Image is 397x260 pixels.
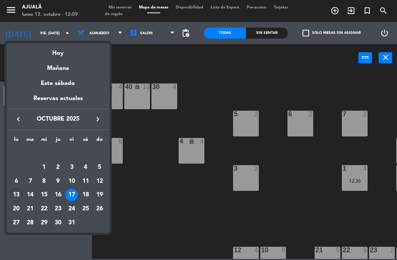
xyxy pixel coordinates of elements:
div: 27 [10,217,22,229]
td: 10 de octubre de 2025 [65,174,79,188]
td: 28 de octubre de 2025 [23,216,37,230]
td: 25 de octubre de 2025 [79,202,93,216]
td: 5 de octubre de 2025 [93,160,107,174]
td: 17 de octubre de 2025 [65,188,79,202]
td: 3 de octubre de 2025 [65,160,79,174]
td: 15 de octubre de 2025 [37,188,51,202]
div: 11 [79,175,92,188]
div: 31 [65,217,78,229]
div: 7 [24,175,36,188]
div: 30 [52,217,64,229]
i: keyboard_arrow_left [14,115,23,124]
div: 5 [93,161,106,174]
div: 21 [24,203,36,215]
div: 20 [10,203,22,215]
th: jueves [51,135,65,147]
th: domingo [93,135,107,147]
div: 12 [93,175,106,188]
div: Este sábado [7,73,110,94]
th: viernes [65,135,79,147]
td: 24 de octubre de 2025 [65,202,79,216]
td: OCT. [10,146,107,160]
div: 6 [10,175,22,188]
td: 9 de octubre de 2025 [51,174,65,188]
td: 6 de octubre de 2025 [10,174,24,188]
div: Mañana [7,58,110,73]
button: keyboard_arrow_left [12,114,25,124]
div: 1 [38,161,50,174]
td: 11 de octubre de 2025 [79,174,93,188]
span: octubre 2025 [25,114,91,124]
td: 22 de octubre de 2025 [37,202,51,216]
div: 4 [79,161,92,174]
td: 1 de octubre de 2025 [37,160,51,174]
div: Hoy [7,43,110,58]
i: keyboard_arrow_right [93,115,102,124]
td: 13 de octubre de 2025 [10,188,24,202]
td: 30 de octubre de 2025 [51,216,65,230]
th: miércoles [37,135,51,147]
button: keyboard_arrow_right [91,114,104,124]
td: 29 de octubre de 2025 [37,216,51,230]
div: 9 [52,175,64,188]
div: 16 [52,189,64,201]
td: 31 de octubre de 2025 [65,216,79,230]
div: Reservas actuales [7,94,110,109]
div: 3 [65,161,78,174]
div: 23 [52,203,64,215]
div: 13 [10,189,22,201]
div: 14 [24,189,36,201]
div: 25 [79,203,92,215]
div: 10 [65,175,78,188]
div: 26 [93,203,106,215]
td: 8 de octubre de 2025 [37,174,51,188]
div: 24 [65,203,78,215]
div: 18 [79,189,92,201]
td: 21 de octubre de 2025 [23,202,37,216]
th: sábado [79,135,93,147]
div: 19 [93,189,106,201]
td: 27 de octubre de 2025 [10,216,24,230]
td: 23 de octubre de 2025 [51,202,65,216]
td: 16 de octubre de 2025 [51,188,65,202]
th: martes [23,135,37,147]
th: lunes [10,135,24,147]
div: 15 [38,189,50,201]
td: 26 de octubre de 2025 [93,202,107,216]
td: 18 de octubre de 2025 [79,188,93,202]
td: 4 de octubre de 2025 [79,160,93,174]
div: 22 [38,203,50,215]
div: 17 [65,189,78,201]
div: 28 [24,217,36,229]
div: 29 [38,217,50,229]
td: 12 de octubre de 2025 [93,174,107,188]
td: 14 de octubre de 2025 [23,188,37,202]
td: 19 de octubre de 2025 [93,188,107,202]
td: 7 de octubre de 2025 [23,174,37,188]
td: 20 de octubre de 2025 [10,202,24,216]
div: 8 [38,175,50,188]
div: 2 [52,161,64,174]
td: 2 de octubre de 2025 [51,160,65,174]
